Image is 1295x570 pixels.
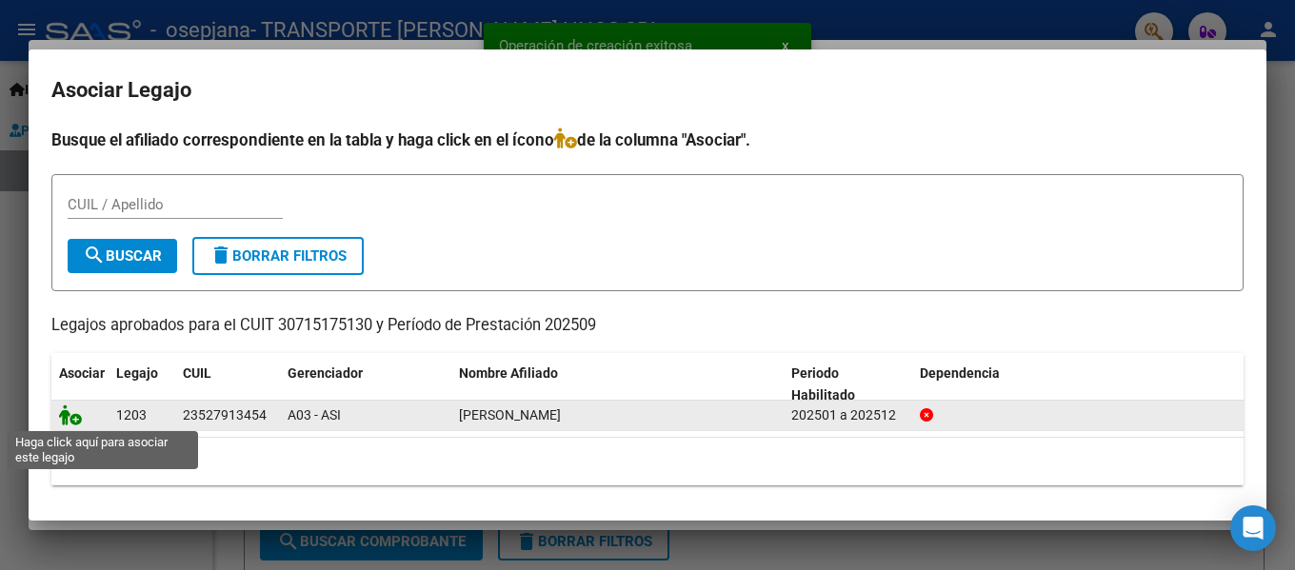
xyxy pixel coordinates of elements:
[280,353,451,416] datatable-header-cell: Gerenciador
[288,365,363,381] span: Gerenciador
[183,404,267,426] div: 23527913454
[451,353,784,416] datatable-header-cell: Nombre Afiliado
[68,239,177,273] button: Buscar
[920,365,1000,381] span: Dependencia
[784,353,912,416] datatable-header-cell: Periodo Habilitado
[209,247,347,265] span: Borrar Filtros
[1230,505,1276,551] div: Open Intercom Messenger
[116,407,147,423] span: 1203
[51,438,1244,485] div: 1 registros
[51,353,109,416] datatable-header-cell: Asociar
[183,365,211,381] span: CUIL
[459,407,561,423] span: TERRERO LARA MARAVELA
[791,365,855,403] span: Periodo Habilitado
[288,407,341,423] span: A03 - ASI
[109,353,175,416] datatable-header-cell: Legajo
[116,365,158,381] span: Legajo
[51,72,1244,108] h2: Asociar Legajo
[209,244,232,266] mat-icon: delete
[59,365,105,381] span: Asociar
[83,247,162,265] span: Buscar
[175,353,280,416] datatable-header-cell: CUIL
[83,244,106,266] mat-icon: search
[791,404,905,426] div: 202501 a 202512
[51,314,1244,338] p: Legajos aprobados para el CUIT 30715175130 y Período de Prestación 202509
[51,128,1244,152] h4: Busque el afiliado correspondiente en la tabla y haga click en el ícono de la columna "Asociar".
[459,365,558,381] span: Nombre Afiliado
[192,237,364,275] button: Borrar Filtros
[912,353,1245,416] datatable-header-cell: Dependencia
